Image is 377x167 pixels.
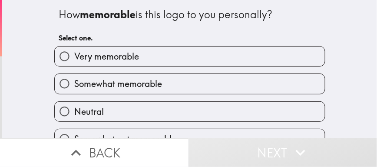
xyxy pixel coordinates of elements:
[59,7,321,22] div: How is this logo to you personally?
[74,50,139,63] span: Very memorable
[59,33,321,43] h6: Select one.
[74,106,104,118] span: Neutral
[55,47,325,66] button: Very memorable
[55,129,325,149] button: Somewhat not memorable
[74,133,176,145] span: Somewhat not memorable
[55,74,325,94] button: Somewhat memorable
[74,78,162,90] span: Somewhat memorable
[80,8,136,21] b: memorable
[55,102,325,121] button: Neutral
[188,138,377,167] button: Next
